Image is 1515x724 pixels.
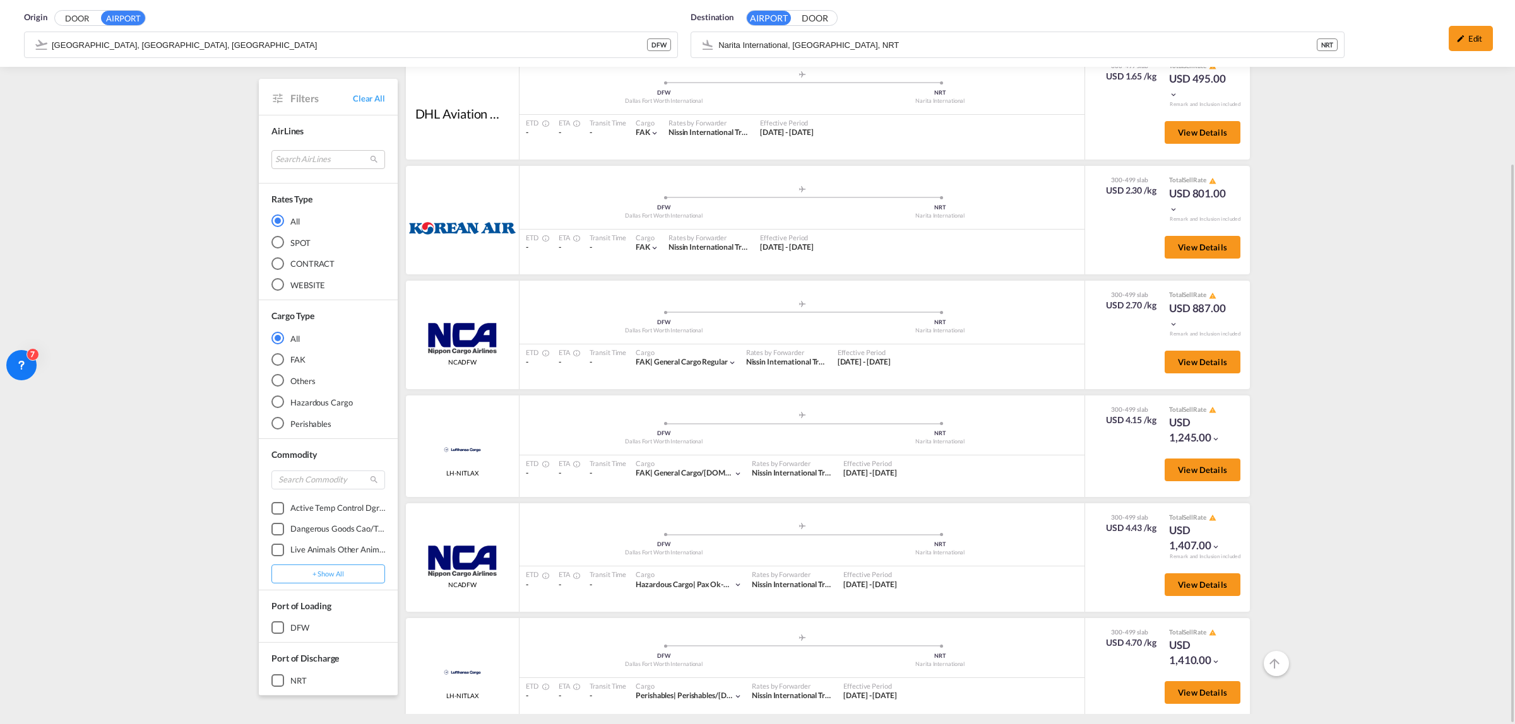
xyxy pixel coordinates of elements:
[843,468,897,477] span: [DATE] - [DATE]
[691,32,1344,57] md-input-container: Narita International, Tokyo, NRT
[1169,186,1232,216] div: USD 801.00
[526,118,546,127] div: ETD
[636,580,734,590] div: pax ok-cl 1
[271,449,317,460] span: Commodity
[1169,628,1232,638] div: Total Rate
[538,572,546,580] md-icon: Estimated Time Of Departure
[843,458,897,468] div: Effective Period
[569,235,577,242] md-icon: Estimated Time Of Arrival
[271,564,385,583] button: + show all
[1165,458,1240,481] button: View Details
[1169,71,1232,102] div: USD 495.00
[526,468,528,477] span: -
[1211,435,1220,443] md-icon: icon-chevron-down
[1165,573,1240,596] button: View Details
[538,460,546,468] md-icon: Estimated Time Of Departure
[1211,657,1220,666] md-icon: icon-chevron-down
[802,652,1079,660] div: NRT
[1178,242,1227,252] span: View Details
[1208,291,1216,300] button: icon-alert
[1209,292,1216,300] md-icon: icon-alert
[636,580,696,589] span: Hazardous Cargo
[538,349,546,357] md-icon: Estimated Time Of Departure
[802,429,1079,438] div: NRT
[559,468,561,477] span: -
[636,127,650,137] span: FAK
[526,580,528,589] span: -
[668,118,747,127] div: Rates by Forwarder
[439,657,486,688] img: Lufthansa Cargo
[448,358,477,366] span: NCADFW
[526,318,802,327] div: DFW
[1103,290,1156,299] div: 300-499 slab
[843,681,897,691] div: Effective Period
[1103,513,1156,522] div: 300-499 slab
[1169,320,1178,329] md-icon: icon-chevron-down
[1208,406,1216,415] button: icon-alert
[271,621,385,634] md-checkbox: DFW
[559,347,578,357] div: ETA
[25,32,677,57] md-input-container: Dallas Fort Worth International, Dallas-Fort Worth, DFW
[636,357,654,366] span: FAK
[636,468,734,479] div: general cargo/[DOMAIN_NAME]
[668,242,784,252] span: Nissin International Transport USA
[1169,175,1232,185] div: Total Rate
[636,118,659,127] div: Cargo
[559,127,561,137] span: -
[795,301,810,307] md-icon: assets/icons/custom/roll-o-plane.svg
[526,212,802,220] div: Dallas Fort Worth International
[439,434,486,465] img: Lufthansa Cargo
[1183,62,1193,69] span: Sell
[428,323,497,354] img: Nippon Cargo Airlines
[1160,330,1250,337] div: Remark and Inclusion included
[650,468,653,477] span: |
[1211,542,1220,551] md-icon: icon-chevron-down
[752,458,831,468] div: Rates by Forwarder
[650,129,659,137] md-icon: icon-chevron-down
[271,353,385,365] md-radio-button: FAK
[538,235,546,242] md-icon: Estimated Time Of Departure
[1209,406,1216,414] md-icon: icon-alert
[271,374,385,387] md-radio-button: Others
[271,214,385,227] md-radio-button: All
[526,204,802,212] div: DFW
[843,569,897,579] div: Effective Period
[752,580,867,589] span: Nissin International Transport USA
[1183,176,1193,184] span: Sell
[559,233,578,242] div: ETA
[843,580,897,589] span: [DATE] - [DATE]
[795,634,810,641] md-icon: assets/icons/custom/roll-o-plane.svg
[1169,205,1178,214] md-icon: icon-chevron-down
[559,569,578,579] div: ETA
[1209,514,1216,522] md-icon: icon-alert
[746,357,825,368] div: Nissin International Transport USA
[559,681,578,691] div: ETA
[290,622,309,633] div: DFW
[1169,513,1232,523] div: Total Rate
[1106,184,1156,197] div: USD 2.30 /kg
[752,468,888,477] span: Nissin International Transport USA (Trial)
[271,417,385,429] md-radio-button: Perishables
[636,357,727,368] div: general cargo regular
[428,546,497,577] img: Nippon Cargo Airlines
[636,681,742,691] div: Cargo
[290,502,385,513] div: active temp control dgr/td.pro
[526,681,546,691] div: ETD
[1208,513,1216,523] button: icon-alert
[636,691,677,700] span: Perishables
[636,458,742,468] div: Cargo
[1178,357,1227,367] span: View Details
[650,357,653,366] span: |
[569,349,577,357] md-icon: Estimated Time Of Arrival
[526,458,546,468] div: ETD
[647,38,671,51] div: DFW
[1106,522,1156,534] div: USD 4.43 /kg
[636,233,659,242] div: Cargo
[668,242,747,253] div: Nissin International Transport USA
[1160,101,1250,108] div: Remark and Inclusion included
[1103,405,1156,414] div: 300-499 slab
[795,523,810,529] md-icon: assets/icons/custom/roll-o-plane.svg
[843,691,897,700] span: [DATE] - [DATE]
[1178,580,1227,590] span: View Details
[590,580,626,590] div: -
